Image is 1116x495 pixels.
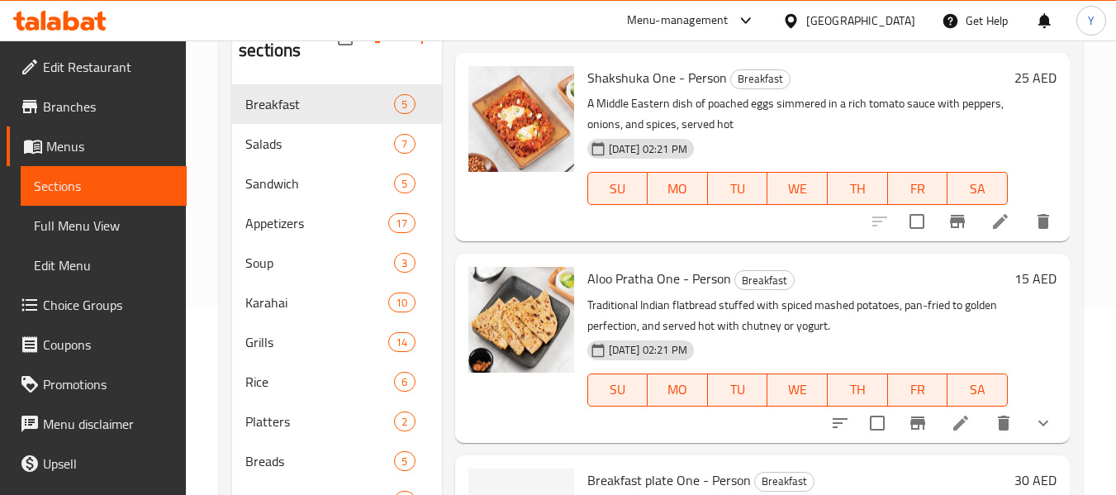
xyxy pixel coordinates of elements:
[1014,469,1057,492] h6: 30 AED
[947,172,1008,205] button: SA
[954,177,1001,201] span: SA
[888,374,948,407] button: FR
[245,213,388,233] span: Appetizers
[627,11,729,31] div: Menu-management
[388,293,415,312] div: items
[7,47,187,87] a: Edit Restaurant
[587,266,731,291] span: Aloo Pratha One - Person
[395,255,414,271] span: 3
[595,378,642,402] span: SU
[245,253,394,273] span: Soup
[734,270,795,290] div: Breakfast
[1088,12,1095,30] span: Y
[245,94,394,114] span: Breakfast
[389,216,414,231] span: 17
[587,295,1008,336] p: Traditional Indian flatbread stuffed with spiced mashed potatoes, pan-fried to golden perfection,...
[587,172,648,205] button: SU
[828,374,888,407] button: TH
[731,69,790,88] span: Breakfast
[654,177,701,201] span: MO
[898,403,938,443] button: Branch-specific-item
[232,243,441,283] div: Soup3
[834,177,881,201] span: TH
[602,342,694,358] span: [DATE] 02:21 PM
[730,69,791,89] div: Breakfast
[708,172,768,205] button: TU
[587,93,1008,135] p: A Middle Eastern dish of poached eggs simmered in a rich tomato sauce with peppers, onions, and s...
[895,177,942,201] span: FR
[43,335,173,355] span: Coupons
[395,136,414,152] span: 7
[21,245,187,285] a: Edit Menu
[708,374,768,407] button: TU
[232,402,441,441] div: Platters2
[394,451,415,471] div: items
[715,177,762,201] span: TU
[7,285,187,325] a: Choice Groups
[245,293,388,312] span: Karahai
[468,267,574,373] img: Aloo Pratha One - Person
[395,454,414,469] span: 5
[774,378,821,402] span: WE
[389,335,414,350] span: 14
[648,172,708,205] button: MO
[828,172,888,205] button: TH
[245,134,394,154] span: Salads
[389,295,414,311] span: 10
[395,176,414,192] span: 5
[239,13,337,63] h2: Menu sections
[43,97,173,117] span: Branches
[1023,202,1063,241] button: delete
[820,403,860,443] button: sort-choices
[245,372,394,392] div: Rice
[245,174,394,193] span: Sandwich
[895,378,942,402] span: FR
[34,176,173,196] span: Sections
[654,378,701,402] span: MO
[395,97,414,112] span: 5
[774,177,821,201] span: WE
[232,322,441,362] div: Grills14
[900,204,934,239] span: Select to update
[394,372,415,392] div: items
[34,255,173,275] span: Edit Menu
[990,212,1010,231] a: Edit menu item
[587,374,648,407] button: SU
[888,172,948,205] button: FR
[394,412,415,431] div: items
[767,374,828,407] button: WE
[395,374,414,390] span: 6
[602,141,694,157] span: [DATE] 02:21 PM
[394,253,415,273] div: items
[587,65,727,90] span: Shakshuka One - Person
[43,414,173,434] span: Menu disclaimer
[7,126,187,166] a: Menus
[43,454,173,474] span: Upsell
[984,403,1023,443] button: delete
[245,332,388,352] span: Grills
[1014,267,1057,290] h6: 15 AED
[394,174,415,193] div: items
[245,412,394,431] span: Platters
[7,364,187,404] a: Promotions
[755,472,814,491] span: Breakfast
[1014,66,1057,89] h6: 25 AED
[834,378,881,402] span: TH
[7,87,187,126] a: Branches
[245,451,394,471] span: Breads
[735,271,794,290] span: Breakfast
[7,444,187,483] a: Upsell
[468,66,574,172] img: Shakshuka One - Person
[587,468,751,493] span: Breakfast plate One - Person
[43,374,173,394] span: Promotions
[951,413,971,433] a: Edit menu item
[388,213,415,233] div: items
[232,441,441,481] div: Breads5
